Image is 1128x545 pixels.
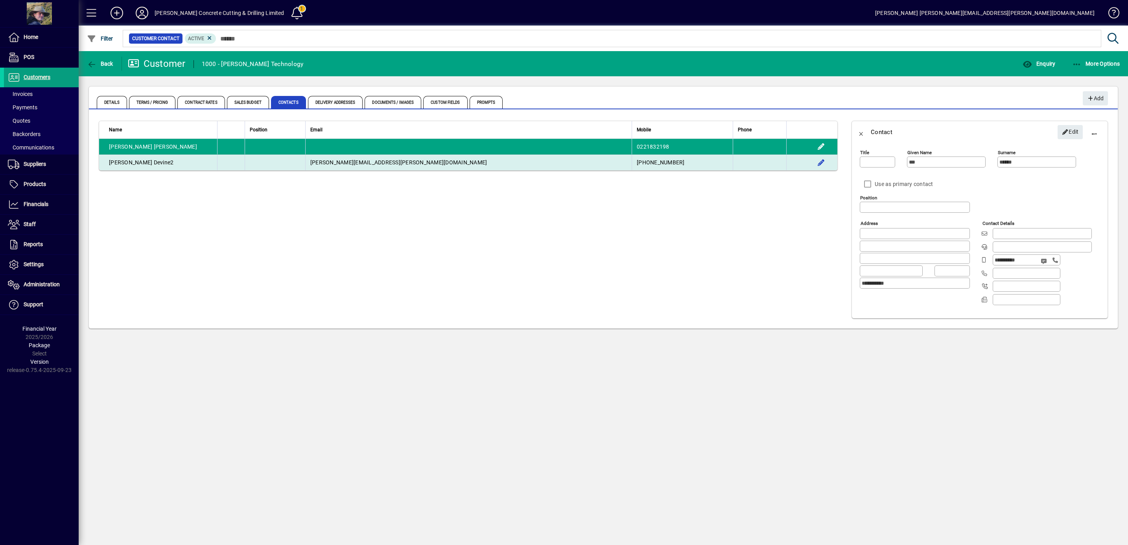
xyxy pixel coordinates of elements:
span: Staff [24,221,36,227]
button: Enquiry [1021,57,1057,71]
mat-label: Title [860,150,869,155]
a: Financials [4,195,79,214]
a: Suppliers [4,155,79,174]
a: Home [4,28,79,47]
span: Edit [1062,125,1079,138]
span: Custom Fields [423,96,467,109]
span: Settings [24,261,44,267]
span: Documents / Images [365,96,421,109]
span: Position [250,125,267,134]
span: Invoices [8,91,33,97]
a: Staff [4,215,79,234]
span: Communications [8,144,54,151]
mat-label: Position [860,195,877,201]
span: [PHONE_NUMBER] [637,159,685,166]
span: Devine2 [154,159,174,166]
span: 0221832198 [637,144,669,150]
span: Filter [87,35,113,42]
span: Sales Budget [227,96,269,109]
div: 1000 - [PERSON_NAME] Technology [202,58,304,70]
span: Phone [738,125,752,134]
span: Contract Rates [177,96,225,109]
span: [PERSON_NAME] [154,144,197,150]
div: [PERSON_NAME] Concrete Cutting & Drilling Limited [155,7,284,19]
span: Version [30,359,49,365]
div: Position [250,125,300,134]
span: Products [24,181,46,187]
span: Mobile [637,125,651,134]
button: Add [104,6,129,20]
button: Profile [129,6,155,20]
span: Support [24,301,43,307]
div: [PERSON_NAME] [PERSON_NAME][EMAIL_ADDRESS][PERSON_NAME][DOMAIN_NAME] [875,7,1095,19]
a: Communications [4,141,79,154]
span: Quotes [8,118,30,124]
span: Name [109,125,122,134]
mat-label: Surname [998,150,1016,155]
span: [PERSON_NAME][EMAIL_ADDRESS][PERSON_NAME][DOMAIN_NAME] [310,159,487,166]
a: Knowledge Base [1102,2,1118,27]
span: More Options [1072,61,1120,67]
button: Edit [815,156,828,169]
span: Back [87,61,113,67]
button: Add [1083,91,1108,105]
a: Settings [4,255,79,274]
mat-chip: Activation Status: Active [185,33,216,44]
button: Back [852,123,871,142]
button: Filter [85,31,115,46]
span: Package [29,342,50,348]
span: Backorders [8,131,41,137]
div: Phone [738,125,781,134]
span: Customer Contact [132,35,179,42]
button: Back [85,57,115,71]
a: Support [4,295,79,315]
div: Customer [128,57,186,70]
button: Edit [815,140,828,153]
span: Reports [24,241,43,247]
a: Products [4,175,79,194]
span: Details [97,96,127,109]
span: Customers [24,74,50,80]
span: Payments [8,104,37,110]
button: More options [1085,123,1104,142]
a: POS [4,48,79,67]
span: [PERSON_NAME] [109,159,152,166]
mat-label: Given name [907,150,932,155]
a: Payments [4,101,79,114]
span: Prompts [470,96,503,109]
span: Home [24,34,38,40]
span: Contacts [271,96,306,109]
a: Invoices [4,87,79,101]
span: Financial Year [22,326,57,332]
span: Administration [24,281,60,287]
a: Backorders [4,127,79,141]
div: Name [109,125,212,134]
span: Enquiry [1023,61,1055,67]
span: Suppliers [24,161,46,167]
span: POS [24,54,34,60]
span: Add [1087,92,1104,105]
span: [PERSON_NAME] [109,144,152,150]
a: Administration [4,275,79,295]
span: Terms / Pricing [129,96,176,109]
app-page-header-button: Back [79,57,122,71]
span: Financials [24,201,48,207]
span: Delivery Addresses [308,96,363,109]
button: More Options [1070,57,1122,71]
span: Email [310,125,323,134]
button: Edit [1058,125,1083,139]
div: Email [310,125,627,134]
a: Reports [4,235,79,254]
div: Mobile [637,125,728,134]
span: Active [188,36,204,41]
button: Send SMS [1035,252,1054,271]
a: Quotes [4,114,79,127]
div: Contact [871,126,892,138]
